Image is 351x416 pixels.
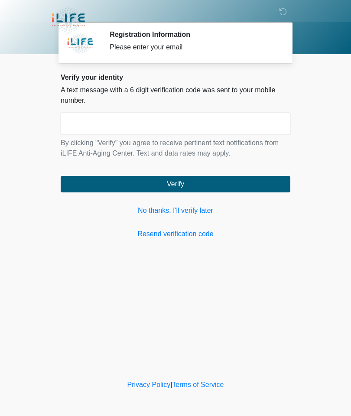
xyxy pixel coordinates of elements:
[61,85,290,106] p: A text message with a 6 digit verification code was sent to your mobile number.
[52,6,85,34] img: iLIFE Anti-Aging Center Logo
[61,205,290,216] a: No thanks, I'll verify later
[110,42,277,52] div: Please enter your email
[61,138,290,159] p: By clicking "Verify" you agree to receive pertinent text notifications from iLIFE Anti-Aging Cent...
[61,176,290,192] button: Verify
[61,229,290,239] a: Resend verification code
[61,73,290,81] h2: Verify your identity
[127,381,171,388] a: Privacy Policy
[170,381,172,388] a: |
[67,30,93,56] img: Agent Avatar
[172,381,224,388] a: Terms of Service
